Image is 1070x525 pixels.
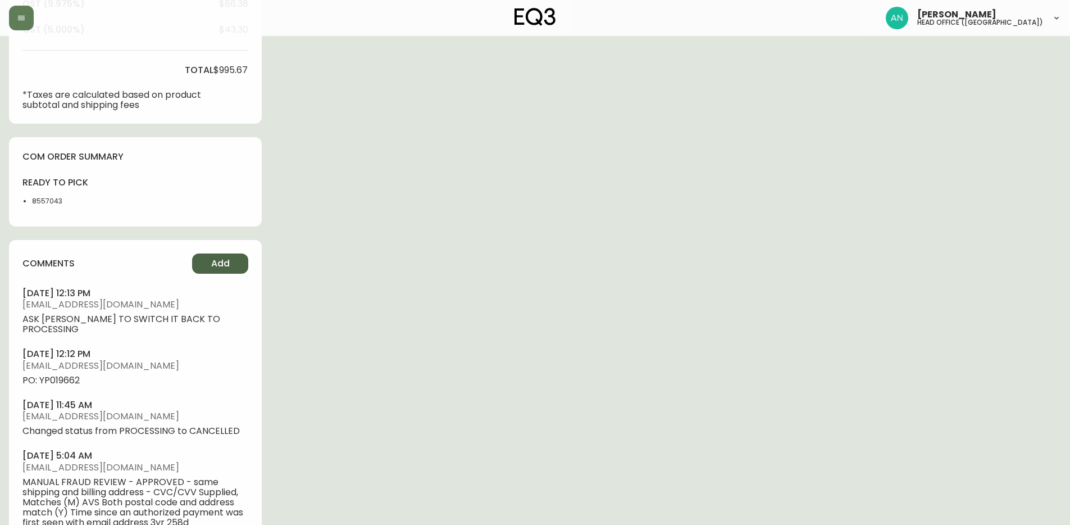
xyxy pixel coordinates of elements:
li: 8557043 [32,196,89,206]
h4: [DATE] 11:45 am [22,399,248,411]
img: b6763c7f328668d3cf0bc4ff7893ceca [886,7,908,29]
h4: [DATE] 12:12 pm [22,348,248,360]
span: [EMAIL_ADDRESS][DOMAIN_NAME] [22,463,248,473]
p: *Taxes are calculated based on product subtotal and shipping fees [22,90,213,110]
span: [PERSON_NAME] [917,10,996,19]
h5: head office ([GEOGRAPHIC_DATA]) [917,19,1043,26]
span: ASK [PERSON_NAME] TO SWITCH IT BACK TO PROCESSING [22,314,248,334]
img: logo [514,8,556,26]
h4: comments [22,257,75,270]
h4: [DATE] 5:04 am [22,450,248,462]
h4: ready to pick [22,176,89,189]
button: Add [192,254,248,274]
h4: [DATE] 12:13 pm [22,287,248,300]
h4: total [185,64,213,76]
span: Add [211,257,230,270]
span: PO: YP019662 [22,375,248,386]
span: Changed status from PROCESSING to CANCELLED [22,426,248,436]
span: [EMAIL_ADDRESS][DOMAIN_NAME] [22,361,248,371]
span: [EMAIL_ADDRESS][DOMAIN_NAME] [22,411,248,422]
h4: com order summary [22,151,248,163]
span: $995.67 [213,65,248,75]
span: [EMAIL_ADDRESS][DOMAIN_NAME] [22,300,248,310]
